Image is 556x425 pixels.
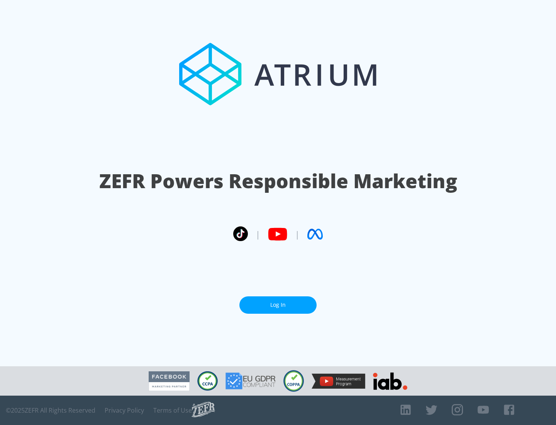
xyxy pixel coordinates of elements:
span: © 2025 ZEFR All Rights Reserved [6,406,95,414]
img: GDPR Compliant [225,372,276,389]
span: | [256,228,260,240]
img: YouTube Measurement Program [312,374,365,389]
img: COPPA Compliant [283,370,304,392]
img: Facebook Marketing Partner [149,371,190,391]
a: Log In [239,296,317,314]
a: Privacy Policy [105,406,144,414]
img: CCPA Compliant [197,371,218,391]
a: Terms of Use [153,406,192,414]
h1: ZEFR Powers Responsible Marketing [99,168,457,194]
span: | [295,228,300,240]
img: IAB [373,372,407,390]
